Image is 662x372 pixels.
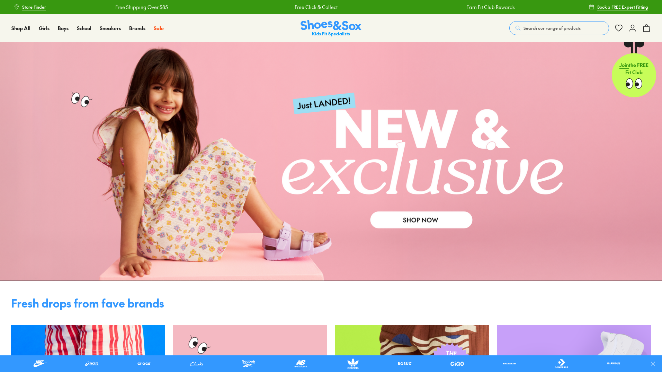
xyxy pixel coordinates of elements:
[597,4,648,10] span: Book a FREE Expert Fitting
[39,25,50,32] a: Girls
[14,1,46,13] a: Store Finder
[154,25,164,32] a: Sale
[301,20,361,37] a: Shoes & Sox
[100,25,121,32] a: Sneakers
[619,61,629,68] span: Join
[22,4,46,10] span: Store Finder
[509,21,609,35] button: Search our range of products
[612,42,656,97] a: Jointhe FREE Fit Club
[115,3,167,11] a: Free Shipping Over $85
[11,25,30,32] a: Shop All
[524,25,581,31] span: Search our range of products
[466,3,514,11] a: Earn Fit Club Rewards
[58,25,69,32] a: Boys
[129,25,145,32] a: Brands
[294,3,337,11] a: Free Click & Collect
[77,25,91,32] a: School
[301,20,361,37] img: SNS_Logo_Responsive.svg
[589,1,648,13] a: Book a FREE Expert Fitting
[612,56,656,81] p: the FREE Fit Club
